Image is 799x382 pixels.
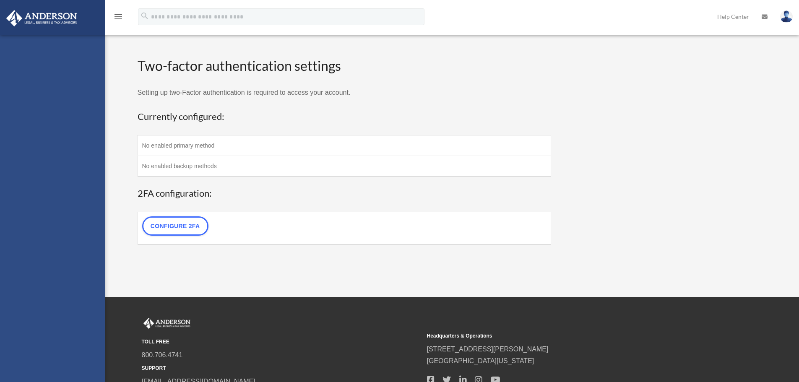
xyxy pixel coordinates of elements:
[780,10,793,23] img: User Pic
[142,318,192,329] img: Anderson Advisors Platinum Portal
[142,216,208,236] a: Configure 2FA
[427,332,706,340] small: Headquarters & Operations
[138,57,552,75] h2: Two-factor authentication settings
[113,12,123,22] i: menu
[427,357,534,364] a: [GEOGRAPHIC_DATA][US_STATE]
[427,346,549,353] a: [STREET_ADDRESS][PERSON_NAME]
[142,364,421,373] small: SUPPORT
[113,15,123,22] a: menu
[142,338,421,346] small: TOLL FREE
[138,135,551,156] td: No enabled primary method
[138,87,552,99] p: Setting up two-Factor authentication is required to access your account.
[142,351,183,359] a: 800.706.4741
[138,187,552,200] h3: 2FA configuration:
[4,10,80,26] img: Anderson Advisors Platinum Portal
[140,11,149,21] i: search
[138,110,552,123] h3: Currently configured:
[138,156,551,177] td: No enabled backup methods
